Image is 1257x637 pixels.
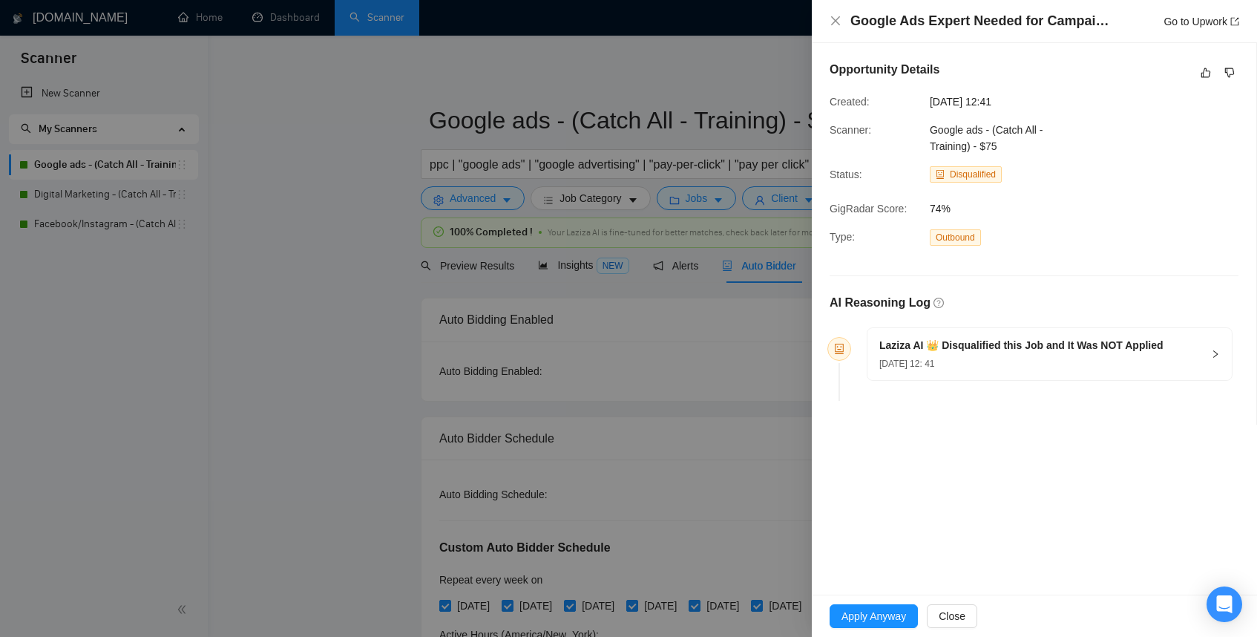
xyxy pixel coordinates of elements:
button: Apply Anyway [830,604,918,628]
span: [DATE] 12: 41 [879,359,934,369]
span: 74% [930,200,1152,217]
span: Close [939,608,965,624]
span: Disqualified [950,169,996,180]
span: question-circle [933,298,944,308]
span: Created: [830,96,870,108]
button: Close [927,604,977,628]
div: Open Intercom Messenger [1207,587,1242,622]
span: right [1211,350,1220,359]
button: dislike [1221,64,1238,82]
span: export [1230,17,1239,26]
h5: Laziza AI 👑 Disqualified this Job and It Was NOT Applied [879,338,1164,353]
a: Go to Upworkexport [1164,16,1239,27]
span: Scanner: [830,124,871,136]
span: like [1201,67,1211,79]
span: Type: [830,231,855,243]
span: Outbound [930,229,981,246]
span: dislike [1224,67,1235,79]
span: Status: [830,169,862,180]
h5: AI Reasoning Log [830,294,931,312]
span: [DATE] 12:41 [930,94,1152,110]
h5: Opportunity Details [830,61,939,79]
span: robot [936,170,945,179]
button: Close [830,15,841,27]
span: GigRadar Score: [830,203,907,215]
span: robot [834,344,844,354]
button: like [1197,64,1215,82]
span: close [830,15,841,27]
span: Google ads - (Catch All - Training) - $75 [930,124,1043,152]
span: Apply Anyway [841,608,906,624]
h4: Google Ads Expert Needed for Campaign Management [850,12,1110,30]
